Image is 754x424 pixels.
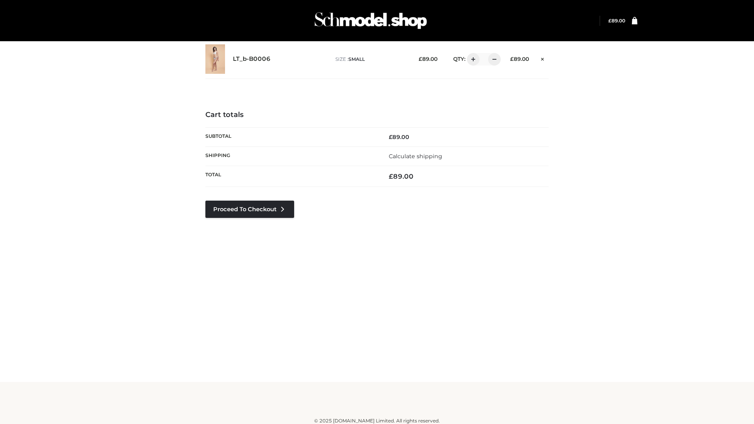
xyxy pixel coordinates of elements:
th: Subtotal [205,127,377,146]
bdi: 89.00 [419,56,437,62]
img: LT_b-B0006 - SMALL [205,44,225,74]
bdi: 89.00 [510,56,529,62]
a: LT_b-B0006 [233,55,271,63]
a: Proceed to Checkout [205,201,294,218]
span: £ [608,18,611,24]
bdi: 89.00 [389,172,414,180]
bdi: 89.00 [608,18,625,24]
th: Total [205,166,377,187]
div: QTY: [445,53,498,66]
a: £89.00 [608,18,625,24]
p: size : [335,56,406,63]
span: £ [389,172,393,180]
a: Calculate shipping [389,153,442,160]
bdi: 89.00 [389,133,409,141]
h4: Cart totals [205,111,549,119]
img: Schmodel Admin 964 [312,5,430,36]
span: SMALL [348,56,365,62]
span: £ [510,56,514,62]
span: £ [419,56,422,62]
th: Shipping [205,146,377,166]
span: £ [389,133,392,141]
a: Remove this item [537,53,549,63]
